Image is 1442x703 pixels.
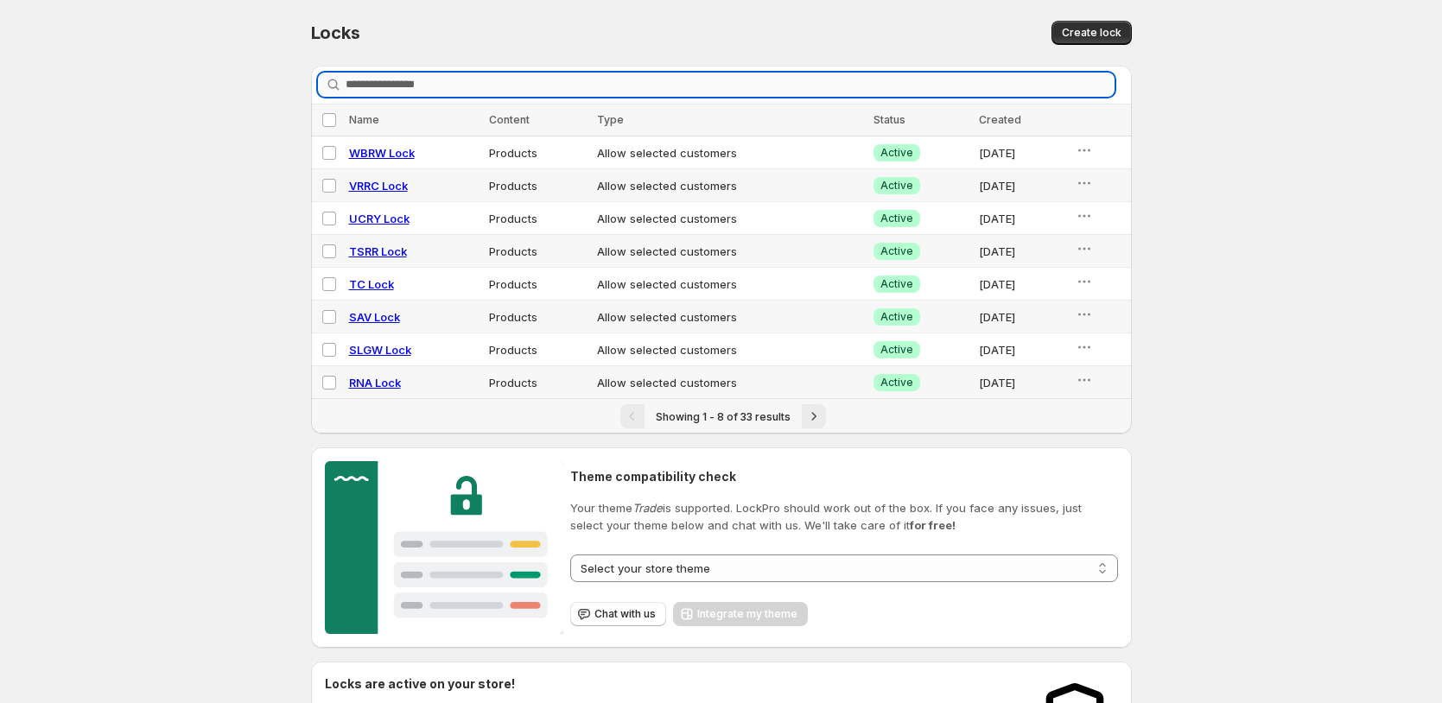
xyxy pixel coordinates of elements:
td: Allow selected customers [592,366,869,399]
td: Products [484,268,592,301]
td: [DATE] [974,333,1070,366]
td: [DATE] [974,136,1070,169]
td: Products [484,333,592,366]
td: [DATE] [974,301,1070,333]
span: Active [880,376,913,389]
td: Products [484,169,592,202]
a: SLGW Lock [349,343,411,357]
td: Allow selected customers [592,136,869,169]
button: Next [802,404,826,428]
span: Active [880,244,913,258]
td: Allow selected customers [592,169,869,202]
span: Create lock [1062,26,1121,40]
td: Allow selected customers [592,202,869,235]
span: Locks [311,22,360,43]
a: TSRR Lock [349,244,407,258]
span: Content [489,113,530,126]
span: Active [880,146,913,160]
h2: Theme compatibility check [570,468,1117,485]
td: Products [484,235,592,268]
span: Active [880,343,913,357]
td: [DATE] [974,268,1070,301]
td: [DATE] [974,202,1070,235]
td: Allow selected customers [592,268,869,301]
a: RNA Lock [349,376,401,389]
span: Status [873,113,905,126]
td: [DATE] [974,235,1070,268]
span: Active [880,212,913,225]
td: Allow selected customers [592,301,869,333]
td: Allow selected customers [592,333,869,366]
td: Products [484,301,592,333]
button: Create lock [1051,21,1132,45]
span: Name [349,113,379,126]
span: Type [597,113,624,126]
span: Active [880,179,913,193]
button: Chat with us [570,602,666,626]
nav: Pagination [311,398,1132,434]
span: Active [880,310,913,324]
td: Allow selected customers [592,235,869,268]
h2: Locks are active on your store! [325,675,778,693]
td: [DATE] [974,169,1070,202]
span: Created [979,113,1021,126]
td: Products [484,136,592,169]
td: Products [484,366,592,399]
p: Your theme is supported. LockPro should work out of the box. If you face any issues, just select ... [570,499,1117,534]
td: Products [484,202,592,235]
a: WBRW Lock [349,146,415,160]
span: Active [880,277,913,291]
img: Customer support [325,461,564,634]
span: Chat with us [594,607,656,621]
em: Trade [632,501,663,515]
a: TC Lock [349,277,394,291]
strong: for free! [910,518,956,532]
a: VRRC Lock [349,179,408,193]
span: Showing 1 - 8 of 33 results [656,410,791,423]
td: [DATE] [974,366,1070,399]
a: SAV Lock [349,310,400,324]
a: UCRY Lock [349,212,410,225]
